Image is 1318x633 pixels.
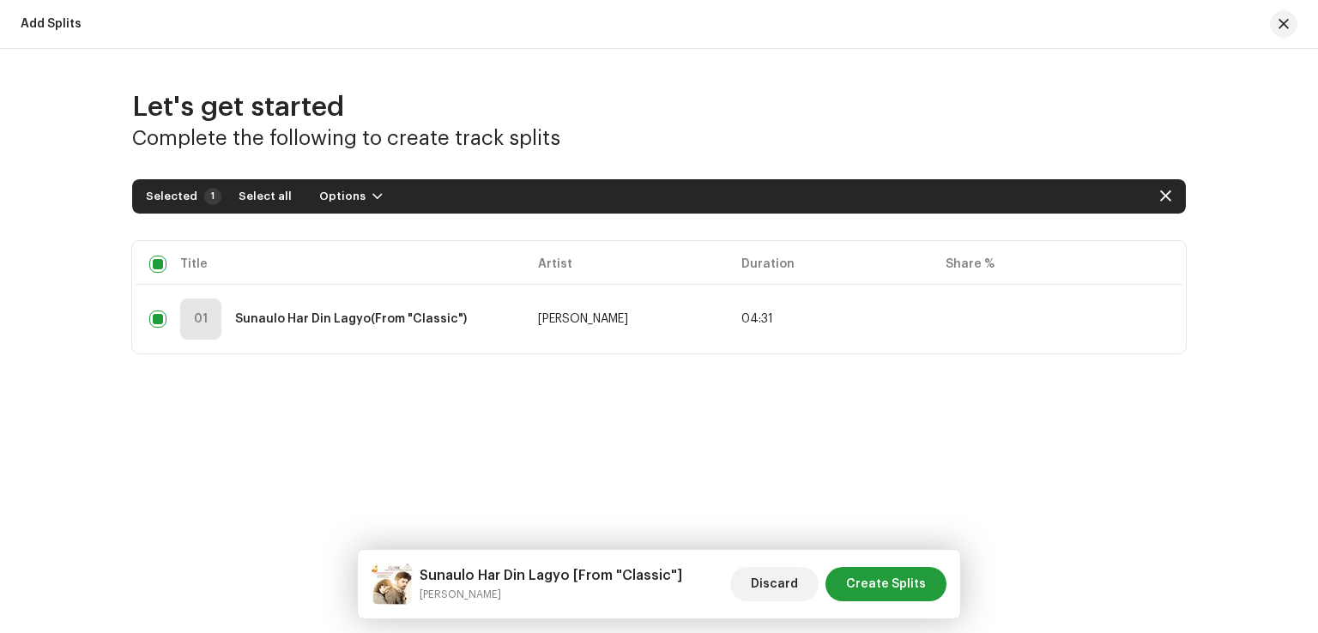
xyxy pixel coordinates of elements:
h5: Sunaulo Har Din Lagyo [From "Classic"] [420,565,682,586]
button: Options [305,183,396,210]
span: Create Splits [846,567,926,601]
button: Create Splits [825,567,946,601]
span: Discard [751,567,798,601]
button: Select all [228,183,299,210]
span: Options [319,179,366,214]
button: Discard [730,567,819,601]
h3: Complete the following to create track splits [132,124,1186,152]
small: Sunaulo Har Din Lagyo [From "Classic"] [420,586,682,603]
span: 271 [741,313,773,325]
strong: Sunaulo Har Din Lagyo [235,313,371,325]
strong: (From "Classic") [371,313,467,325]
h2: Let's get started [132,90,1186,124]
span: [PERSON_NAME] [538,313,628,325]
span: Select all [239,179,292,214]
img: 7ec944cd-645c-4fb1-a69b-4620ce66c844 [372,564,413,605]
